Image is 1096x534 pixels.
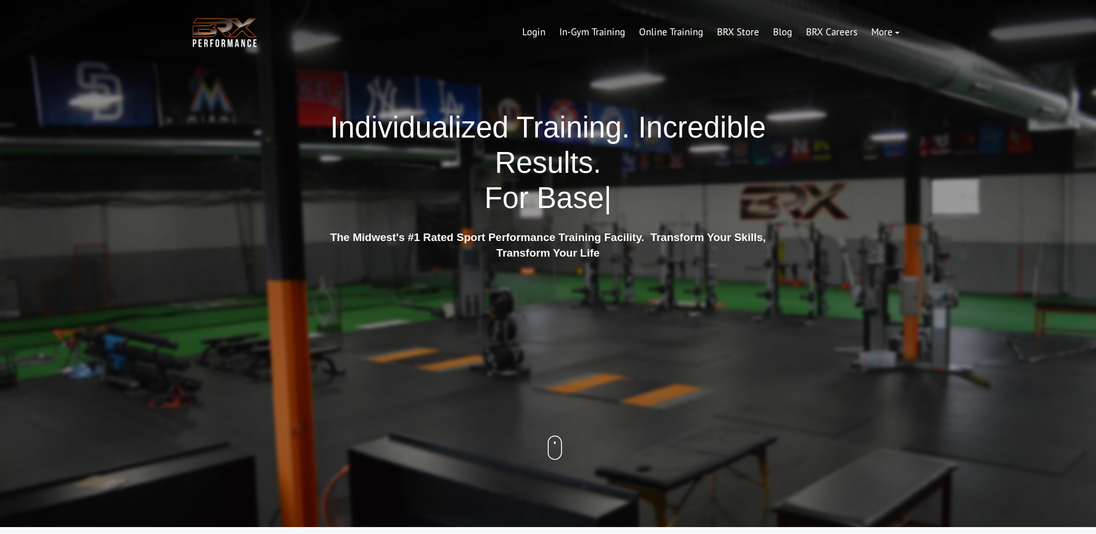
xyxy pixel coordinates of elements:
a: BRX Store [710,18,766,46]
a: Login [515,18,552,46]
span: For Base [484,181,604,214]
a: BRX Careers [799,18,864,46]
a: Online Training [632,18,710,46]
a: Blog [766,18,799,46]
span: | [604,181,611,214]
h1: Individualized Training. Incredible Results. [326,110,771,216]
a: More [864,18,906,46]
div: Navigation Menu [515,18,906,46]
strong: The Midwest's #1 Rated Sport Performance Training Facility. Transform Your Skills, Transform Your... [330,231,766,259]
img: BRX Transparent Logo-2 [190,15,259,50]
a: In-Gym Training [552,18,632,46]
